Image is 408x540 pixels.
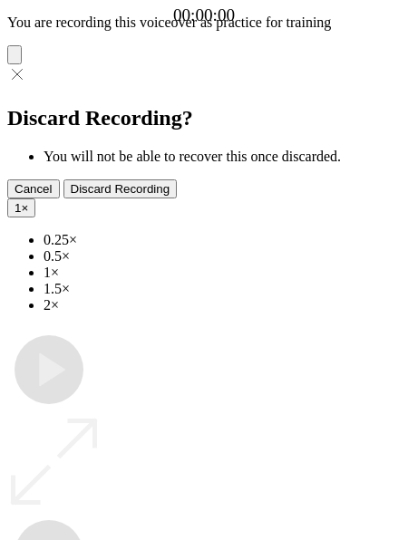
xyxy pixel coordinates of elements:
a: 00:00:00 [173,5,235,25]
h2: Discard Recording? [7,106,401,130]
li: 1× [44,265,401,281]
span: 1 [15,201,21,215]
li: 2× [44,297,401,313]
li: 0.25× [44,232,401,248]
li: You will not be able to recover this once discarded. [44,149,401,165]
p: You are recording this voiceover as practice for training [7,14,401,31]
li: 1.5× [44,281,401,297]
button: Cancel [7,179,60,198]
li: 0.5× [44,248,401,265]
button: 1× [7,198,35,217]
button: Discard Recording [63,179,178,198]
